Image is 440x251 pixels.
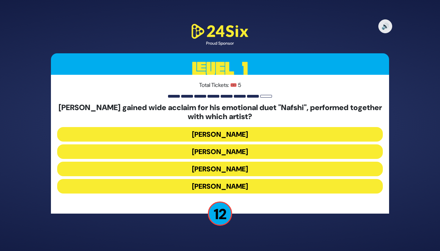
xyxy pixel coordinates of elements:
button: [PERSON_NAME] [57,179,383,194]
button: 🔊 [378,19,392,33]
img: 24Six [189,23,251,40]
div: Proud Sponsor [189,40,251,46]
button: [PERSON_NAME] [57,127,383,142]
p: Total Tickets: 🎟️ 5 [57,81,383,89]
h3: Level 1 [51,53,389,84]
p: 12 [208,201,232,226]
h5: [PERSON_NAME] gained wide acclaim for his emotional duet "Nafshi", performed together with which ... [57,103,383,122]
button: [PERSON_NAME] [57,144,383,159]
button: [PERSON_NAME] [57,162,383,176]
